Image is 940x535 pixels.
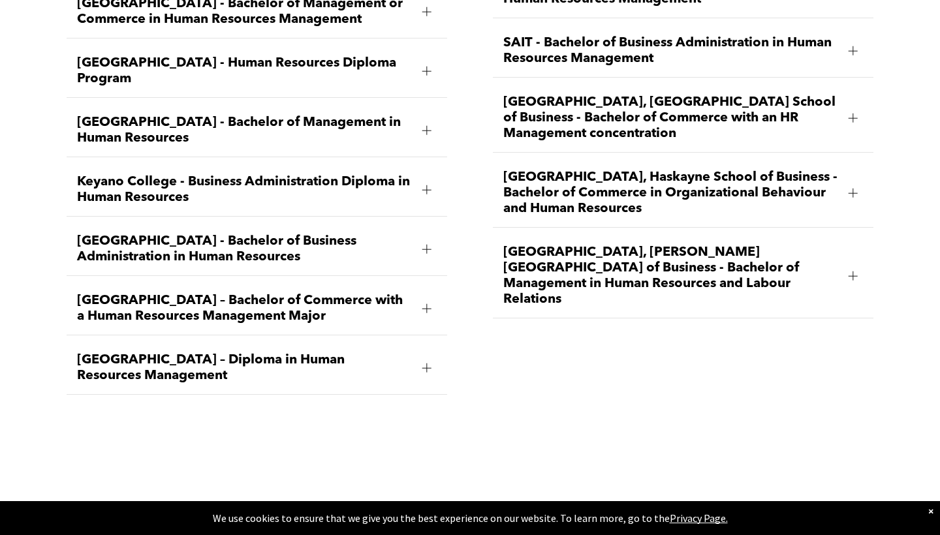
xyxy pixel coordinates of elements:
[77,174,412,206] span: Keyano College - Business Administration Diploma in Human Resources
[670,512,728,525] a: Privacy Page.
[77,352,412,384] span: [GEOGRAPHIC_DATA] – Diploma in Human Resources Management
[503,35,838,67] span: SAIT - Bachelor of Business Administration in Human Resources Management
[928,504,933,517] div: Dismiss notification
[503,95,838,142] span: [GEOGRAPHIC_DATA], [GEOGRAPHIC_DATA] School of Business - Bachelor of Commerce with an HR Managem...
[77,115,412,146] span: [GEOGRAPHIC_DATA] - Bachelor of Management in Human Resources
[77,293,412,324] span: [GEOGRAPHIC_DATA] – Bachelor of Commerce with a Human Resources Management Major
[77,55,412,87] span: [GEOGRAPHIC_DATA] - Human Resources Diploma Program
[503,170,838,217] span: [GEOGRAPHIC_DATA], Haskayne School of Business - Bachelor of Commerce in Organizational Behaviour...
[77,234,412,265] span: [GEOGRAPHIC_DATA] - Bachelor of Business Administration in Human Resources
[503,245,838,307] span: [GEOGRAPHIC_DATA], [PERSON_NAME][GEOGRAPHIC_DATA] of Business - Bachelor of Management in Human R...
